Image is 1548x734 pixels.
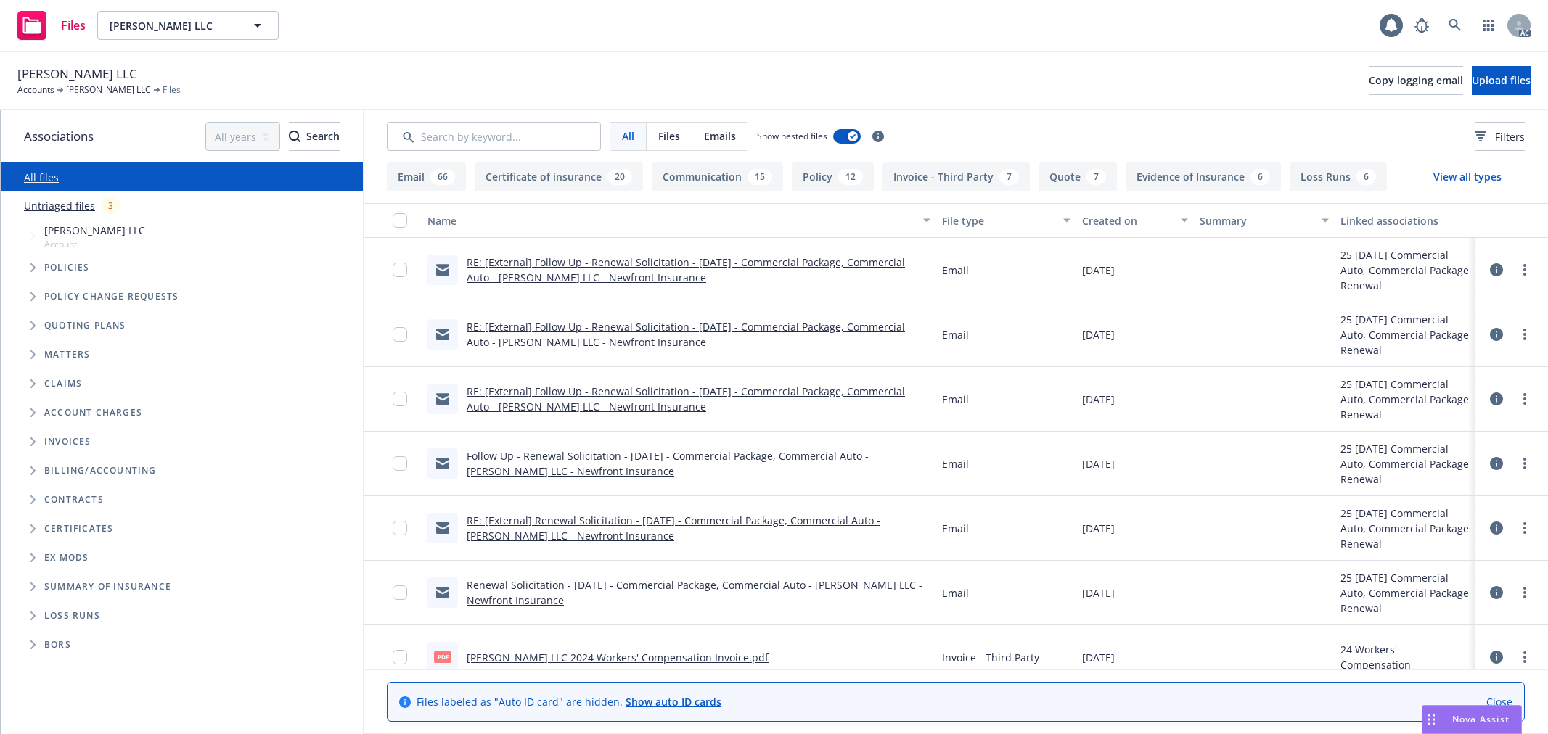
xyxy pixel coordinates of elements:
[1340,376,1470,422] div: 25 [DATE] Commercial Auto, Commercial Package Renewal
[1369,66,1463,95] button: Copy logging email
[942,327,969,342] span: Email
[44,223,145,238] span: [PERSON_NAME] LLC
[12,5,91,46] a: Files
[61,20,86,31] span: Files
[1039,162,1117,191] button: Quote
[1340,312,1470,358] div: 25 [DATE] Commercial Auto, Commercial Package Renewal
[467,514,880,543] a: RE: [External] Renewal Solicitation - [DATE] - Commercial Package, Commercial Auto - [PERSON_NAME...
[942,650,1039,665] span: Invoice - Third Party
[44,408,142,417] span: Account charges
[1200,213,1313,228] div: Summary
[658,128,680,144] span: Files
[393,327,407,342] input: Toggle Row Selected
[942,585,969,601] span: Email
[936,203,1077,238] button: File type
[44,321,126,330] span: Quoting plans
[44,263,90,272] span: Policies
[942,213,1055,228] div: File type
[1082,327,1115,342] span: [DATE]
[1340,441,1470,487] div: 25 [DATE] Commercial Auto, Commercial Package Renewal
[1126,162,1281,191] button: Evidence of Insurance
[1082,213,1172,228] div: Created on
[393,263,407,277] input: Toggle Row Selected
[942,456,969,471] span: Email
[1441,11,1470,40] a: Search
[467,578,922,607] a: Renewal Solicitation - [DATE] - Commercial Package, Commercial Auto - [PERSON_NAME] LLC - Newfron...
[1082,521,1115,536] span: [DATE]
[1,456,363,659] div: Folder Tree Example
[393,213,407,228] input: Select all
[1486,694,1512,709] a: Close
[942,521,969,536] span: Email
[97,11,279,40] button: [PERSON_NAME] LLC
[748,169,772,185] div: 15
[417,694,721,709] span: Files labeled as "Auto ID card" are hidden.
[44,379,82,388] span: Claims
[1082,456,1115,471] span: [DATE]
[1340,213,1470,228] div: Linked associations
[1290,162,1387,191] button: Loss Runs
[44,350,90,359] span: Matters
[1082,263,1115,278] span: [DATE]
[1516,326,1533,343] a: more
[44,611,100,620] span: Loss Runs
[704,128,736,144] span: Emails
[163,83,181,96] span: Files
[1422,705,1522,734] button: Nova Assist
[24,170,59,184] a: All files
[1475,129,1525,144] span: Filters
[467,384,905,413] a: RE: [External] Follow Up - Renewal Solicitation - [DATE] - Commercial Package, Commercial Auto - ...
[1495,129,1525,144] span: Filters
[44,582,171,591] span: Summary of insurance
[434,651,451,662] span: pdf
[1516,584,1533,601] a: more
[1516,519,1533,537] a: more
[1086,169,1106,185] div: 7
[289,131,300,142] svg: Search
[1516,455,1533,472] a: more
[393,392,407,406] input: Toggle Row Selected
[1340,570,1470,616] div: 25 [DATE] Commercial Auto, Commercial Package Renewal
[1,220,363,456] div: Tree Example
[1516,648,1533,666] a: more
[792,162,874,191] button: Policy
[622,128,634,144] span: All
[1194,203,1335,238] button: Summary
[1410,162,1525,191] button: View all types
[101,197,120,214] div: 3
[467,651,769,664] a: [PERSON_NAME] LLC 2024 Workers' Compensation Invoice.pdf
[430,169,455,185] div: 66
[289,123,340,150] div: Search
[387,162,466,191] button: Email
[1340,506,1470,551] div: 25 [DATE] Commercial Auto, Commercial Package Renewal
[393,456,407,471] input: Toggle Row Selected
[942,263,969,278] span: Email
[17,65,137,83] span: [PERSON_NAME] LLC
[1516,261,1533,279] a: more
[1472,73,1531,87] span: Upload files
[1082,392,1115,407] span: [DATE]
[1475,122,1525,151] button: Filters
[1250,169,1270,185] div: 6
[44,524,113,533] span: Certificates
[24,198,95,213] a: Untriaged files
[942,392,969,407] span: Email
[607,169,632,185] div: 20
[1422,706,1441,733] div: Drag to move
[1356,169,1376,185] div: 6
[1474,11,1503,40] a: Switch app
[422,203,936,238] button: Name
[289,122,340,151] button: SearchSearch
[66,83,151,96] a: [PERSON_NAME] LLC
[475,162,643,191] button: Certificate of insurance
[393,521,407,535] input: Toggle Row Selected
[1076,203,1194,238] button: Created on
[44,495,104,504] span: Contracts
[387,122,601,151] input: Search by keyword...
[1082,650,1115,665] span: [DATE]
[1452,713,1510,725] span: Nova Assist
[626,695,721,709] a: Show auto ID cards
[757,130,827,142] span: Show nested files
[1340,642,1470,672] div: 24 Workers' Compensation
[882,162,1030,191] button: Invoice - Third Party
